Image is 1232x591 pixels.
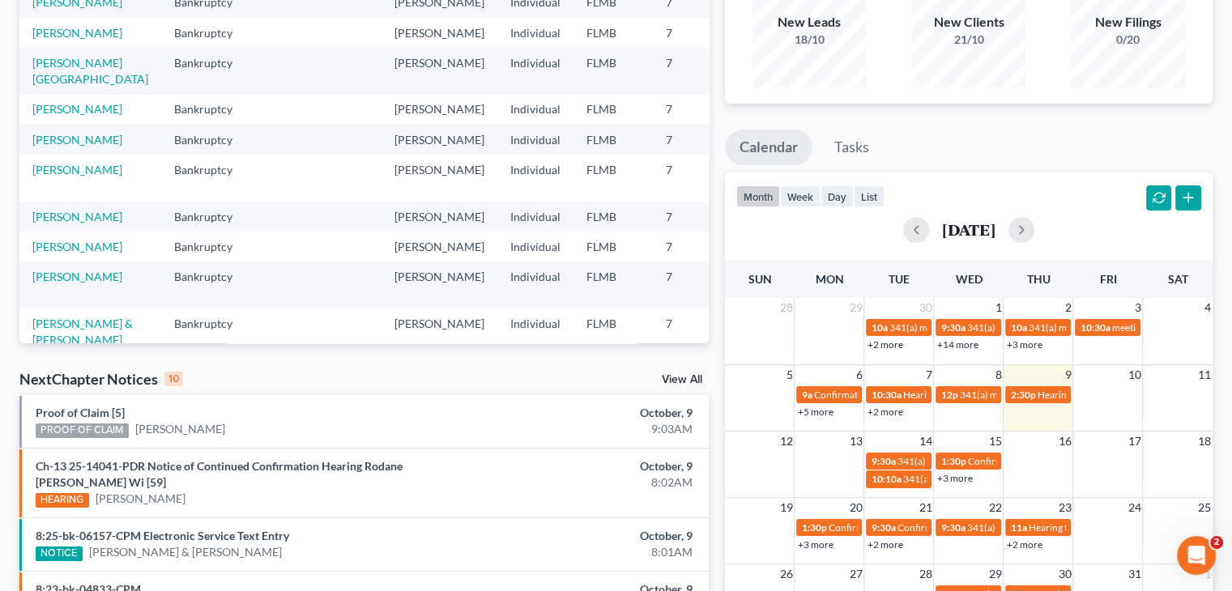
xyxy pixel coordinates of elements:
span: 26 [778,564,794,584]
td: [PERSON_NAME] [382,308,497,371]
div: October, 9 [484,458,693,474]
span: 23 [1056,498,1072,517]
iframe: Intercom live chat [1177,536,1216,575]
span: 22 [987,498,1003,517]
td: Individual [497,18,573,48]
td: FLMB [573,48,653,94]
div: 0/20 [1072,32,1185,48]
span: 12p [940,389,957,401]
div: October, 9 [484,528,693,544]
span: Thu [1026,272,1050,286]
td: Individual [497,232,573,261]
td: 7 [653,95,734,125]
td: Bankruptcy [161,95,262,125]
div: 18/10 [752,32,866,48]
a: +2 more [867,338,902,351]
a: [PERSON_NAME] [32,102,122,116]
td: FLMB [573,155,653,201]
span: 11 [1196,365,1213,385]
span: 19 [778,498,794,517]
td: FLMB [573,18,653,48]
span: 341(a) meeting for [PERSON_NAME] [902,473,1059,485]
div: New Leads [752,13,866,32]
span: 341(a) meeting for [PERSON_NAME] [889,321,1045,334]
span: 15 [987,432,1003,451]
a: [PERSON_NAME] [32,133,122,147]
td: Individual [497,125,573,155]
td: [PERSON_NAME] [382,262,497,308]
div: 8:02AM [484,474,693,491]
td: Individual [497,308,573,371]
span: 5 [784,365,794,385]
span: 10a [1010,321,1026,334]
span: 341(a) meeting for [PERSON_NAME] [966,321,1123,334]
span: 6 [854,365,863,385]
a: [PERSON_NAME] & [PERSON_NAME] [32,317,133,347]
span: Sun [748,272,771,286]
div: October, 9 [484,405,693,421]
a: View All [662,374,702,385]
div: NOTICE [36,546,83,561]
span: 1:30p [940,455,966,467]
span: 9a [801,389,812,401]
span: 31 [1126,564,1142,584]
td: Bankruptcy [161,202,262,232]
div: 21/10 [912,32,1025,48]
span: 21 [917,498,933,517]
span: 14 [917,432,933,451]
span: 9:30a [871,455,895,467]
div: PROOF OF CLAIM [36,423,129,438]
span: 3 [1132,298,1142,317]
td: Bankruptcy [161,155,262,201]
td: Bankruptcy [161,125,262,155]
a: [PERSON_NAME] & [PERSON_NAME] [89,544,282,560]
td: FLMB [573,232,653,261]
span: 20 [847,498,863,517]
td: Individual [497,155,573,201]
span: 4 [1203,298,1213,317]
td: 7 [653,125,734,155]
td: [PERSON_NAME] [382,232,497,261]
span: Tue [889,272,910,286]
div: NextChapter Notices [19,369,183,389]
span: 341(a) meeting for [PERSON_NAME] [966,521,1123,534]
span: 29 [987,564,1003,584]
div: New Clients [912,13,1025,32]
td: 7 [653,308,734,371]
td: 7 [653,202,734,232]
td: [PERSON_NAME] [382,18,497,48]
td: 7 [653,262,734,308]
a: [PERSON_NAME][GEOGRAPHIC_DATA] [32,56,148,86]
span: 9:30a [940,321,965,334]
div: HEARING [36,493,89,508]
td: 7 [653,18,734,48]
span: Confirmation Hearing for [PERSON_NAME] [813,389,999,401]
a: +2 more [867,538,902,551]
span: 341(a) meeting for [PERSON_NAME] [1028,321,1184,334]
td: FLMB [573,125,653,155]
button: week [780,185,821,207]
span: 9:30a [871,521,895,534]
a: 8:25-bk-06157-CPM Electronic Service Text Entry [36,529,289,542]
span: 341(a) meeting for [PERSON_NAME] & [PERSON_NAME] [897,455,1139,467]
span: 30 [917,298,933,317]
span: Confirmation hearing for [PERSON_NAME] [897,521,1081,534]
td: Bankruptcy [161,48,262,94]
span: Hearing for [PERSON_NAME] & [PERSON_NAME] [902,389,1115,401]
div: New Filings [1072,13,1185,32]
span: 17 [1126,432,1142,451]
a: +3 more [797,538,833,551]
span: 341(a) meeting for [PERSON_NAME] [959,389,1115,401]
a: Ch-13 25-14041-PDR Notice of Continued Confirmation Hearing Rodane [PERSON_NAME] Wi [59] [36,459,403,489]
a: +2 more [867,406,902,418]
td: Individual [497,48,573,94]
div: 9:03AM [484,421,693,437]
span: 9:30a [940,521,965,534]
a: [PERSON_NAME] [32,163,122,176]
td: FLMB [573,95,653,125]
td: [PERSON_NAME] [382,125,497,155]
td: FLMB [573,262,653,308]
a: [PERSON_NAME] [32,210,122,223]
span: 13 [847,432,863,451]
span: 10 [1126,365,1142,385]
